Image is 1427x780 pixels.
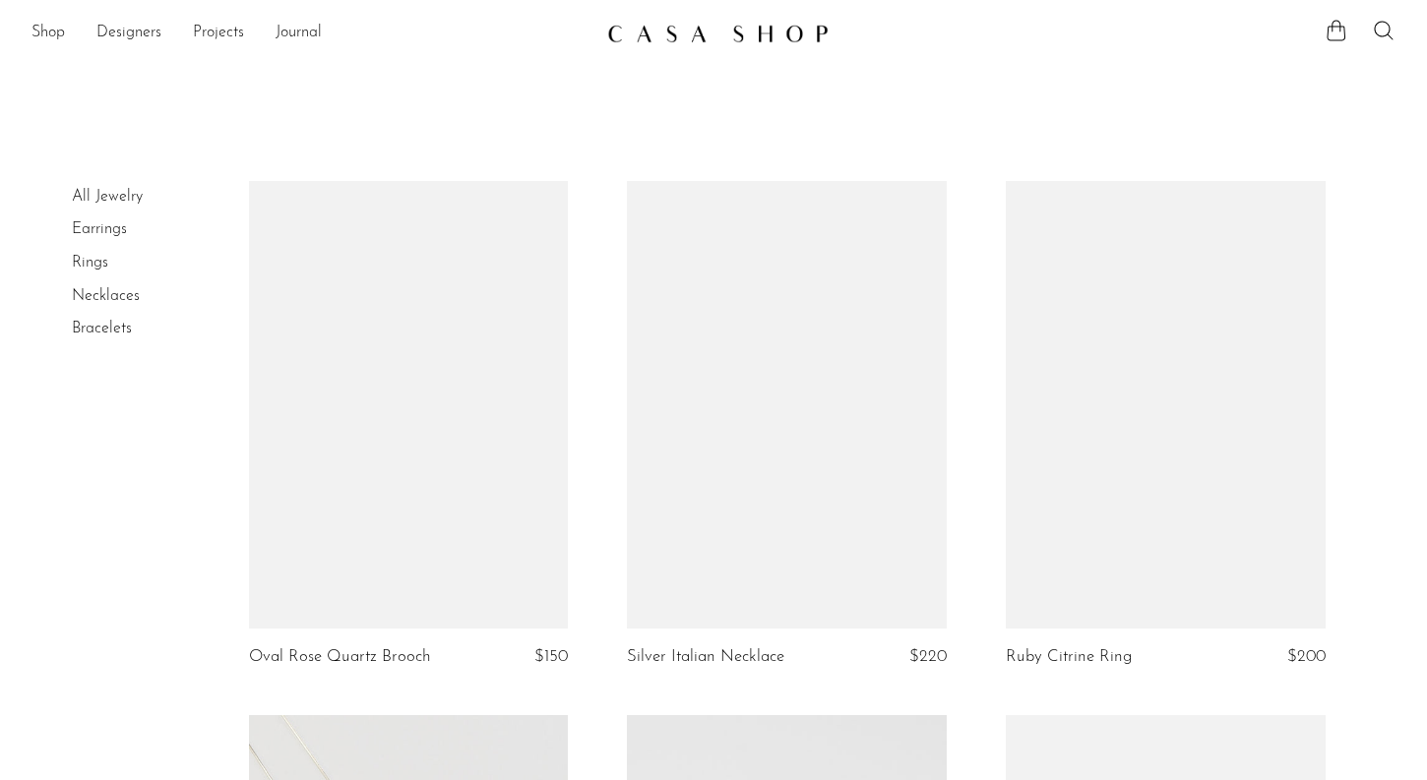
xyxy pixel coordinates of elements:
[1287,648,1326,665] span: $200
[534,648,568,665] span: $150
[72,321,132,336] a: Bracelets
[31,17,591,50] nav: Desktop navigation
[1006,648,1132,666] a: Ruby Citrine Ring
[96,21,161,46] a: Designers
[72,221,127,237] a: Earrings
[193,21,244,46] a: Projects
[72,189,143,205] a: All Jewelry
[31,17,591,50] ul: NEW HEADER MENU
[72,255,108,270] a: Rings
[31,21,65,46] a: Shop
[909,648,947,665] span: $220
[72,288,140,304] a: Necklaces
[276,21,322,46] a: Journal
[627,648,784,666] a: Silver Italian Necklace
[249,648,431,666] a: Oval Rose Quartz Brooch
